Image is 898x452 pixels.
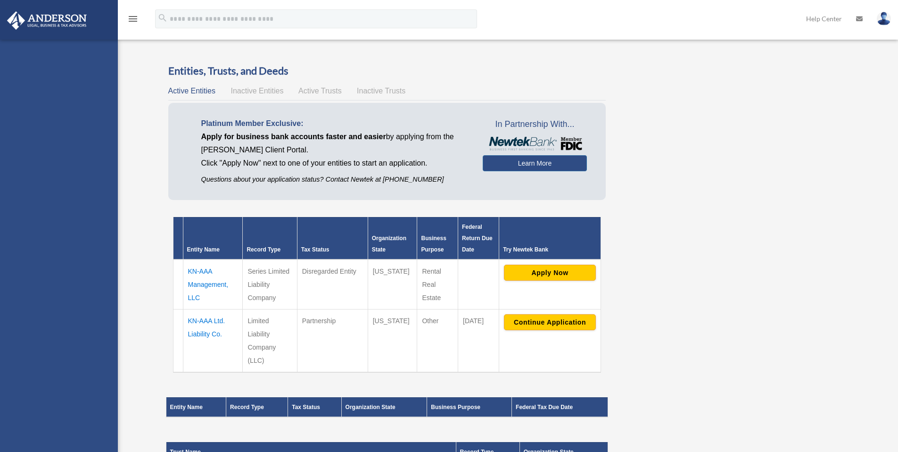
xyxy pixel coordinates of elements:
span: Active Trusts [298,87,342,95]
h3: Entities, Trusts, and Deeds [168,64,606,78]
button: Apply Now [504,265,596,281]
div: Try Newtek Bank [503,244,597,255]
p: Questions about your application status? Contact Newtek at [PHONE_NUMBER] [201,174,469,185]
a: menu [127,17,139,25]
button: Continue Application [504,314,596,330]
th: Tax Status [288,397,341,417]
p: Platinum Member Exclusive: [201,117,469,130]
th: Federal Tax Due Date [512,397,608,417]
th: Federal Return Due Date [458,217,499,259]
th: Organization State [368,217,417,259]
a: Learn More [483,155,587,171]
td: KN-AAA Ltd. Liability Co. [183,309,243,372]
td: Other [417,309,458,372]
th: Record Type [243,217,297,259]
td: [US_STATE] [368,309,417,372]
td: Partnership [297,309,368,372]
span: Inactive Trusts [357,87,405,95]
th: Entity Name [183,217,243,259]
img: NewtekBankLogoSM.png [487,137,582,151]
i: search [157,13,168,23]
td: Series Limited Liability Company [243,259,297,310]
th: Organization State [341,397,427,417]
th: Record Type [226,397,288,417]
span: In Partnership With... [483,117,587,132]
i: menu [127,13,139,25]
span: Apply for business bank accounts faster and easier [201,133,386,141]
th: Business Purpose [417,217,458,259]
th: Entity Name [166,397,226,417]
img: Anderson Advisors Platinum Portal [4,11,90,30]
img: User Pic [877,12,891,25]
td: Limited Liability Company (LLC) [243,309,297,372]
td: Disregarded Entity [297,259,368,310]
td: Rental Real Estate [417,259,458,310]
th: Tax Status [297,217,368,259]
span: Active Entities [168,87,215,95]
td: [DATE] [458,309,499,372]
td: KN-AAA Management, LLC [183,259,243,310]
th: Business Purpose [427,397,512,417]
td: [US_STATE] [368,259,417,310]
p: Click "Apply Now" next to one of your entities to start an application. [201,157,469,170]
p: by applying from the [PERSON_NAME] Client Portal. [201,130,469,157]
span: Inactive Entities [231,87,283,95]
